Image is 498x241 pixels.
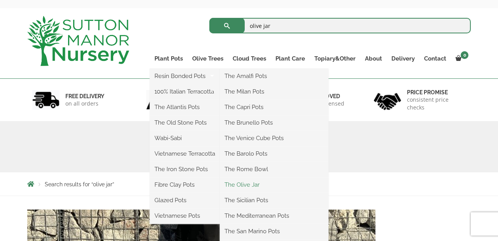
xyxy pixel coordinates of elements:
[150,86,220,97] a: 100% Italian Terracotta
[220,225,328,237] a: The San Marino Pots
[407,96,466,111] p: consistent price checks
[228,53,271,64] a: Cloud Trees
[220,117,328,128] a: The Brunello Pots
[407,89,466,96] h6: Price promise
[374,88,401,112] img: 4.jpg
[45,181,114,187] span: Search results for “olive jar”
[220,86,328,97] a: The Milan Pots
[188,53,228,64] a: Olive Trees
[150,53,188,64] a: Plant Pots
[150,179,220,191] a: Fibre Clay Pots
[310,53,360,64] a: Topiary&Other
[220,210,328,222] a: The Mediterranean Pots
[271,53,310,64] a: Plant Care
[461,51,468,59] span: 0
[150,132,220,144] a: Wabi-Sabi
[419,53,451,64] a: Contact
[65,100,104,107] p: on all orders
[150,101,220,113] a: The Atlantis Pots
[150,163,220,175] a: The Iron Stone Pots
[451,53,471,64] a: 0
[220,148,328,160] a: The Barolo Pots
[220,101,328,113] a: The Capri Pots
[387,53,419,64] a: Delivery
[146,90,174,110] img: 2.jpg
[27,140,471,154] h1: Search Results for olive jar
[220,163,328,175] a: The Rome Bowl
[220,179,328,191] a: The Olive Jar
[27,181,471,187] nav: Breadcrumbs
[220,194,328,206] a: The Sicilian Pots
[150,148,220,160] a: Vietnamese Terracotta
[27,16,129,66] img: logo
[360,53,387,64] a: About
[150,194,220,206] a: Glazed Pots
[150,70,220,82] a: Resin Bonded Pots
[150,117,220,128] a: The Old Stone Pots
[32,90,60,110] img: 1.jpg
[220,132,328,144] a: The Venice Cube Pots
[65,93,104,100] h6: FREE DELIVERY
[150,210,220,222] a: Vietnamese Pots
[220,70,328,82] a: The Amalfi Pots
[209,18,471,33] input: Search...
